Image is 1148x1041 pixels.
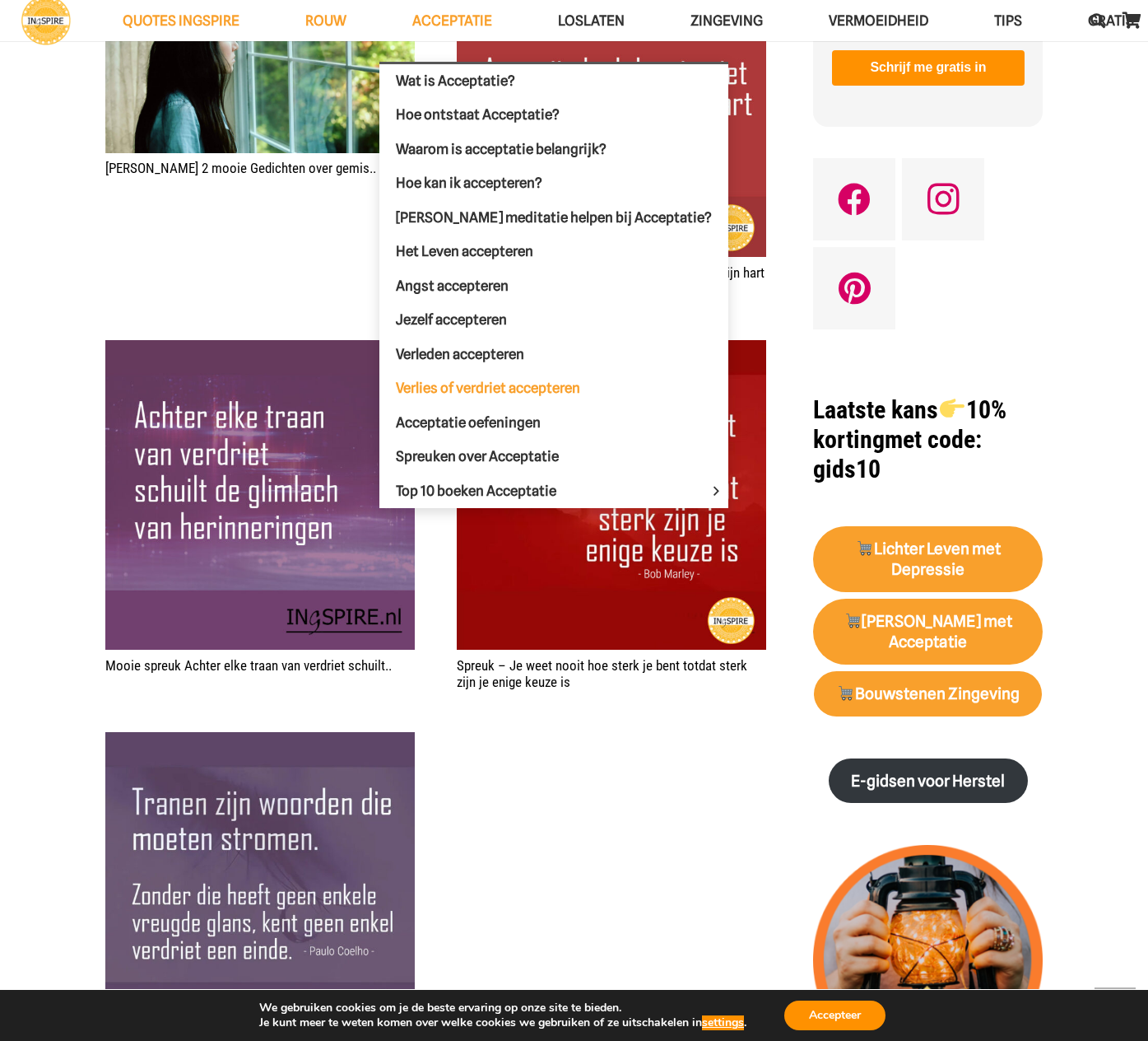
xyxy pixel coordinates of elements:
[690,12,763,29] span: Zingeving
[396,106,560,123] span: Hoe ontstaat Acceptatie?
[902,158,984,240] a: Instagram
[813,599,1043,665] a: 🛒[PERSON_NAME] met Acceptatie
[813,395,1006,454] strong: Laatste kans 10% korting
[379,133,728,167] a: Waarom is acceptatie belangrijk?
[412,12,492,29] span: Acceptatie
[396,380,580,396] span: Verlies of verdriet accepteren
[105,657,392,674] a: Mooie spreuk Achter elke traan van verdriet schuilt..
[396,414,541,431] span: Acceptatie oefeningen
[379,166,728,201] a: Hoe kan ik accepteren?
[105,734,415,750] a: paulo coelho citaten Quote Tranen zijn woorden die moeten stromen
[1095,987,1136,1029] a: Terug naar top
[832,50,1024,85] button: Schrijf me gratis in
[259,1015,746,1030] p: Je kunt meer te weten komen over welke cookies we gebruiken of ze uitschakelen in .
[105,340,415,650] img: Mooie spreuk: Achter elke traan van verdriet schuilt..
[396,243,533,259] span: Het Leven accepteren
[837,684,1020,703] strong: Bouwstenen Zingeving
[857,540,872,556] img: 🛒
[379,303,728,338] a: Jezelf accepteren
[396,483,584,499] span: Top 10 boeken Acceptatie
[784,1001,885,1030] button: Accepteer
[396,72,515,89] span: Wat is Acceptatie?
[396,311,507,328] span: Jezelf accepteren
[396,278,509,294] span: Angst accepteren
[379,371,728,406] a: Verlies of verdriet accepteren
[379,269,728,304] a: Angst accepteren
[813,247,895,329] a: Pinterest
[379,201,728,236] a: [PERSON_NAME] meditatie helpen bij Acceptatie?
[851,772,1005,791] strong: E-gidsen voor Herstel
[704,474,728,508] span: Top 10 boeken Acceptatie Menu
[813,526,1043,592] a: 🛒Lichter Leven met Depressie
[813,158,895,240] a: Facebook
[829,12,928,29] span: VERMOEIDHEID
[396,448,559,464] span: Spreuken over Acceptatie
[838,685,853,701] img: 🛒
[813,395,1043,484] h1: met code: gids10
[845,613,861,628] img: 🛒
[396,209,712,226] span: [PERSON_NAME] meditatie helpen bij Acceptatie?
[396,175,542,191] span: Hoe kan ik accepteren?
[379,98,728,133] a: Hoe ontstaat Acceptatie?
[994,12,1022,29] span: TIPS
[105,342,415,358] a: Mooie spreuk Achter elke traan van verdriet schuilt..
[379,235,728,269] a: Het Leven accepteren
[558,12,625,29] span: Loslaten
[305,12,346,29] span: ROUW
[856,539,1001,579] strong: Lichter Leven met Depressie
[814,671,1042,717] a: 🛒Bouwstenen Zingeving
[105,160,376,176] a: [PERSON_NAME] 2 mooie Gedichten over gemis..
[379,474,728,509] a: Top 10 boeken AcceptatieTop 10 boeken Acceptatie Menu
[259,1001,746,1015] p: We gebruiken cookies om je de beste ervaring op onze site te bieden.
[396,346,524,362] span: Verleden accepteren
[396,141,607,157] span: Waarom is acceptatie belangrijk?
[379,338,728,372] a: Verleden accepteren
[844,612,1012,651] strong: [PERSON_NAME] met Acceptatie
[457,657,747,690] a: Spreuk – Je weet nooit hoe sterk je bent totdat sterk zijn je enige keuze is
[829,759,1028,804] a: E-gidsen voor Herstel
[379,406,728,441] a: Acceptatie oefeningen
[379,440,728,474] a: Spreuken over Acceptatie
[702,1015,744,1030] button: settings
[379,64,728,99] a: Wat is Acceptatie?
[123,12,239,29] span: QUOTES INGSPIRE
[940,396,964,421] img: 👉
